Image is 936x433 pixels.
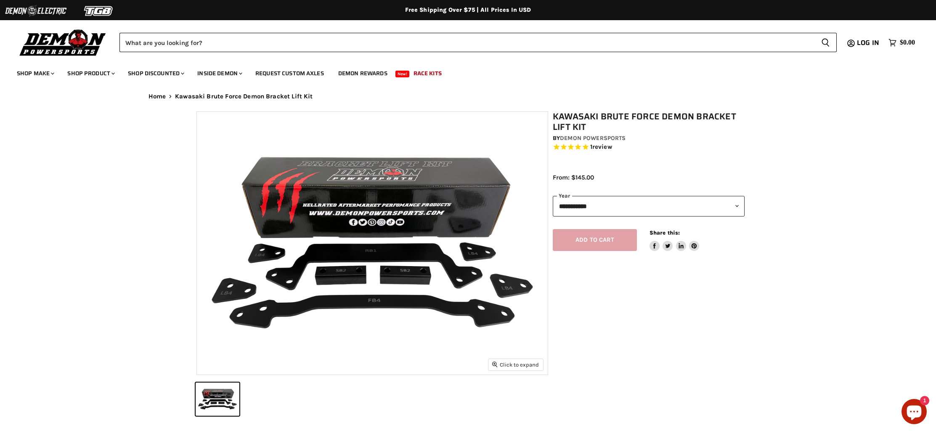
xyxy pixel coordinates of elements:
form: Product [119,33,837,52]
ul: Main menu [11,61,913,82]
img: TGB Logo 2 [67,3,130,19]
input: Search [119,33,814,52]
button: Click to expand [488,359,543,370]
a: Demon Rewards [332,65,394,82]
span: Kawasaki Brute Force Demon Bracket Lift Kit [175,93,313,100]
span: New! [395,71,410,77]
img: Demon Electric Logo 2 [4,3,67,19]
span: 1 reviews [590,143,612,151]
span: Rated 5.0 out of 5 stars 1 reviews [553,143,745,152]
a: Request Custom Axles [249,65,330,82]
a: Log in [853,39,884,47]
span: Log in [857,37,879,48]
button: IMAGE thumbnail [196,383,239,416]
select: year [553,196,745,216]
a: Inside Demon [191,65,247,82]
a: $0.00 [884,37,919,49]
div: Free Shipping Over $75 | All Prices In USD [132,6,805,14]
nav: Breadcrumbs [132,93,805,100]
a: Shop Product [61,65,120,82]
a: Race Kits [407,65,448,82]
img: IMAGE [197,112,548,375]
img: Demon Powersports [17,27,109,57]
a: Shop Discounted [122,65,189,82]
inbox-online-store-chat: Shopify online store chat [899,399,929,426]
span: Click to expand [492,362,539,368]
div: by [553,134,745,143]
button: Search [814,33,837,52]
span: From: $145.00 [553,174,594,181]
a: Home [148,93,166,100]
aside: Share this: [650,229,700,251]
a: Demon Powersports [560,135,626,142]
a: Shop Make [11,65,59,82]
span: $0.00 [900,39,915,47]
span: review [592,143,612,151]
h1: Kawasaki Brute Force Demon Bracket Lift Kit [553,111,745,132]
span: Share this: [650,230,680,236]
